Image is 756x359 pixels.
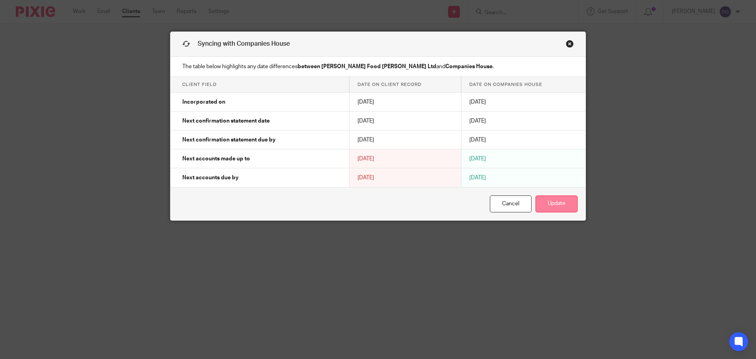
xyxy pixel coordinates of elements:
[461,93,586,112] td: [DATE]
[170,93,350,112] td: Incorporated on
[566,40,574,50] a: Close this dialog window
[298,64,436,69] strong: between [PERSON_NAME] Food [PERSON_NAME] Ltd
[490,195,532,212] a: Cancel
[198,41,290,47] span: Syncing with Companies House
[461,77,586,93] th: Date on Companies House
[170,112,350,130] td: Next confirmation statement date
[350,77,461,93] th: Date on client record
[170,77,350,93] th: Client field
[461,130,586,149] td: [DATE]
[170,168,350,187] td: Next accounts due by
[461,168,586,187] td: [DATE]
[445,64,493,69] strong: Companies House
[461,112,586,130] td: [DATE]
[350,130,461,149] td: [DATE]
[535,195,578,212] button: Update
[461,149,586,168] td: [DATE]
[350,149,461,168] td: [DATE]
[170,130,350,149] td: Next confirmation statement due by
[350,93,461,112] td: [DATE]
[350,168,461,187] td: [DATE]
[350,112,461,130] td: [DATE]
[170,149,350,168] td: Next accounts made up to
[170,57,586,77] p: The table below highlights any date differences and .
